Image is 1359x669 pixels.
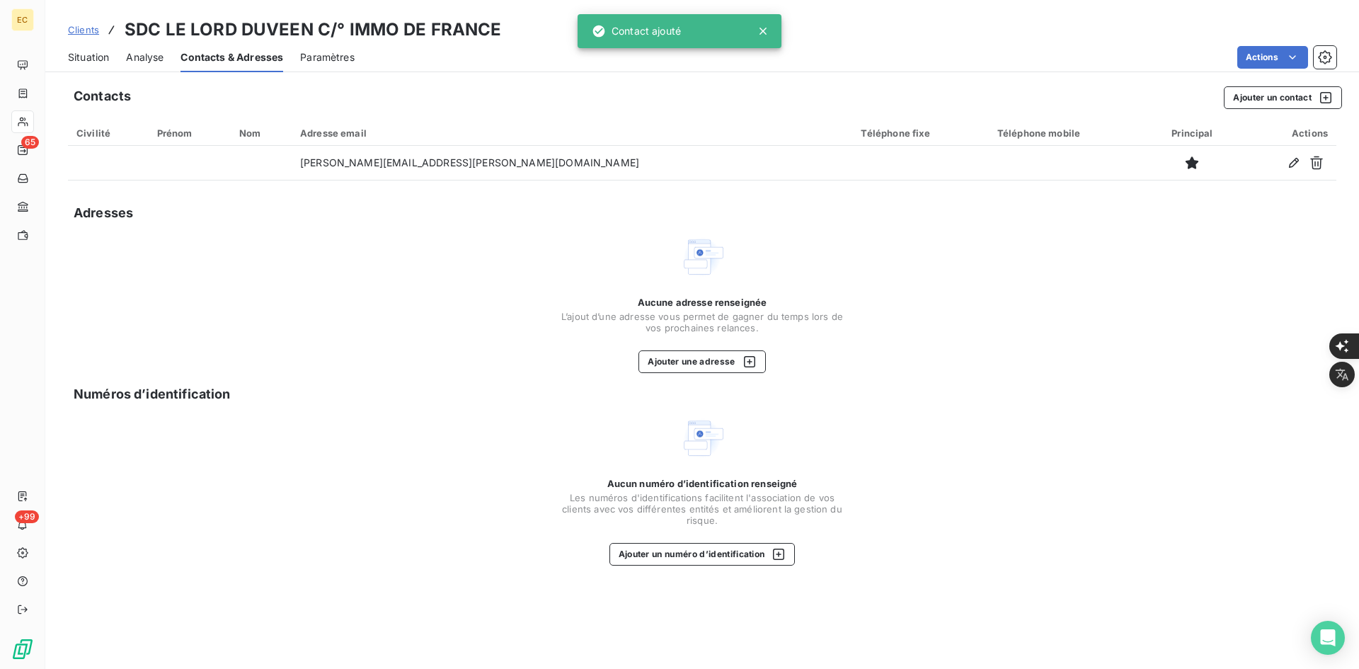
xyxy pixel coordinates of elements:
div: Nom [239,127,283,139]
div: Open Intercom Messenger [1311,621,1345,655]
div: Prénom [157,127,222,139]
span: Contacts & Adresses [180,50,283,64]
span: Analyse [126,50,164,64]
button: Actions [1237,46,1308,69]
span: L’ajout d’une adresse vous permet de gagner du temps lors de vos prochaines relances. [561,311,844,333]
button: Ajouter un numéro d’identification [609,543,796,566]
span: Aucune adresse renseignée [638,297,767,308]
div: Civilité [76,127,140,139]
div: Adresse email [300,127,844,139]
span: Les numéros d'identifications facilitent l'association de vos clients avec vos différentes entité... [561,492,844,526]
span: Aucun numéro d’identification renseigné [607,478,798,489]
img: Empty state [679,234,725,280]
div: EC [11,8,34,31]
button: Ajouter une adresse [638,350,765,373]
span: +99 [15,510,39,523]
a: Clients [68,23,99,37]
button: Ajouter un contact [1224,86,1342,109]
div: Téléphone fixe [861,127,980,139]
div: Téléphone mobile [997,127,1138,139]
div: Contact ajouté [592,18,681,44]
td: [PERSON_NAME][EMAIL_ADDRESS][PERSON_NAME][DOMAIN_NAME] [292,146,853,180]
span: Situation [68,50,109,64]
h3: SDC LE LORD DUVEEN C/° IMMO DE FRANCE [125,17,502,42]
div: Actions [1246,127,1328,139]
h5: Contacts [74,86,131,106]
span: 65 [21,136,39,149]
span: Paramètres [300,50,355,64]
div: Principal [1155,127,1230,139]
h5: Adresses [74,203,133,223]
span: Clients [68,24,99,35]
h5: Numéros d’identification [74,384,231,404]
img: Logo LeanPay [11,638,34,661]
img: Empty state [679,416,725,461]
